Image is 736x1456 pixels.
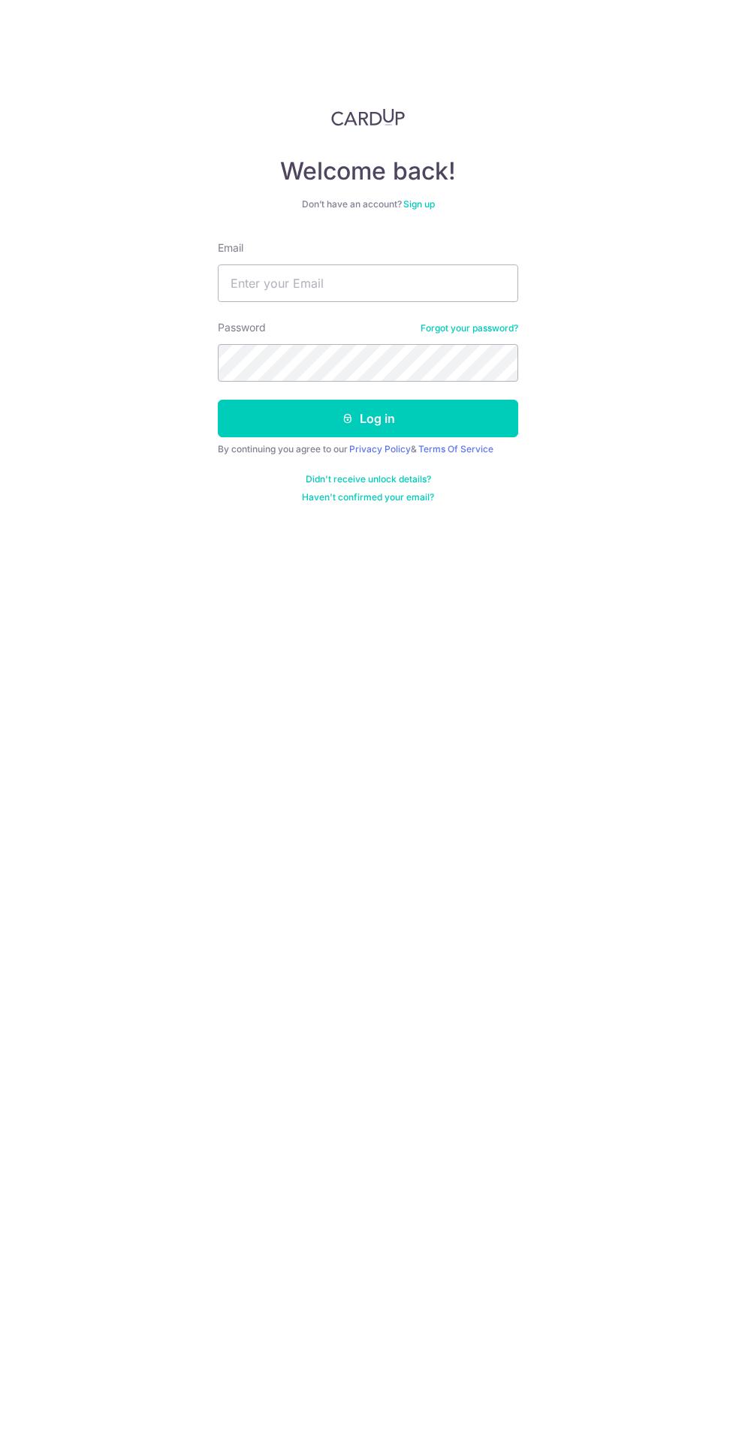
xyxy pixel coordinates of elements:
a: Sign up [403,198,435,210]
h4: Welcome back! [218,156,518,186]
label: Email [218,240,243,255]
a: Privacy Policy [349,443,411,455]
img: CardUp Logo [331,108,405,126]
button: Log in [218,400,518,437]
input: Enter your Email [218,264,518,302]
a: Haven't confirmed your email? [302,491,434,503]
div: Don’t have an account? [218,198,518,210]
a: Terms Of Service [418,443,493,455]
a: Forgot your password? [421,322,518,334]
div: By continuing you agree to our & [218,443,518,455]
label: Password [218,320,266,335]
a: Didn't receive unlock details? [306,473,431,485]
